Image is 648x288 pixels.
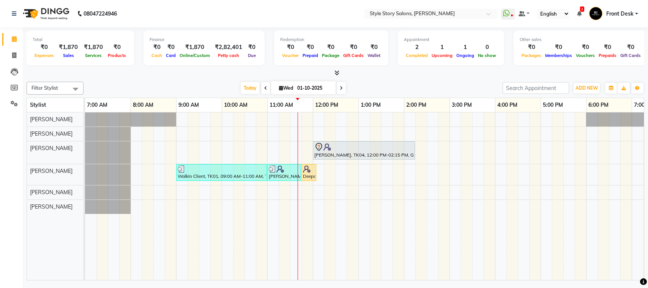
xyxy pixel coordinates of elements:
[30,168,73,174] span: [PERSON_NAME]
[131,100,155,111] a: 8:00 AM
[177,100,201,111] a: 9:00 AM
[212,43,245,52] div: ₹2,82,401
[580,6,584,12] span: 2
[543,43,574,52] div: ₹0
[178,53,212,58] span: Online/Custom
[454,53,476,58] span: Ongoing
[150,53,164,58] span: Cash
[245,43,259,52] div: ₹0
[577,10,582,17] a: 2
[268,100,295,111] a: 11:00 AM
[83,53,104,58] span: Services
[618,53,643,58] span: Gift Cards
[33,36,128,43] div: Total
[280,53,301,58] span: Voucher
[314,142,414,158] div: [PERSON_NAME], TK04, 12:00 PM-02:15 PM, Global Colouring-[DEMOGRAPHIC_DATA],Hair Cut - Master - [...
[32,85,58,91] span: Filter Stylist
[85,100,109,111] a: 7:00 AM
[404,100,428,111] a: 2:00 PM
[575,85,598,91] span: ADD NEW
[30,130,73,137] span: [PERSON_NAME]
[150,43,164,52] div: ₹0
[520,43,543,52] div: ₹0
[164,43,178,52] div: ₹0
[280,43,301,52] div: ₹0
[19,3,71,24] img: logo
[430,53,454,58] span: Upcoming
[56,43,81,52] div: ₹1,870
[541,100,565,111] a: 5:00 PM
[341,53,366,58] span: Gift Cards
[84,3,117,24] b: 08047224946
[366,43,382,52] div: ₹0
[30,145,73,152] span: [PERSON_NAME]
[404,36,498,43] div: Appointment
[277,85,295,91] span: Wed
[520,53,543,58] span: Packages
[430,43,454,52] div: 1
[216,53,241,58] span: Petty cash
[503,82,569,94] input: Search Appointment
[246,53,258,58] span: Due
[33,53,56,58] span: Expenses
[301,53,320,58] span: Prepaid
[61,53,76,58] span: Sales
[597,53,618,58] span: Prepaids
[341,43,366,52] div: ₹0
[320,43,341,52] div: ₹0
[164,53,178,58] span: Card
[30,116,73,123] span: [PERSON_NAME]
[295,82,333,94] input: 2025-10-01
[33,43,56,52] div: ₹0
[313,100,340,111] a: 12:00 PM
[366,53,382,58] span: Wallet
[30,101,46,108] span: Stylist
[177,165,266,180] div: Walkin Client, TK01, 09:00 AM-11:00 AM, Touchup Amoniea Free-[DEMOGRAPHIC_DATA],[PERSON_NAME] Sha...
[520,36,643,43] div: Other sales
[495,100,519,111] a: 4:00 PM
[241,82,260,94] span: Today
[301,43,320,52] div: ₹0
[574,43,597,52] div: ₹0
[320,53,341,58] span: Package
[587,100,610,111] a: 6:00 PM
[268,165,300,180] div: [PERSON_NAME] Sir, TK02, 11:00 AM-11:45 AM, Hair Cut - Master - [DEMOGRAPHIC_DATA]
[150,36,259,43] div: Finance
[404,53,430,58] span: Completed
[597,43,618,52] div: ₹0
[178,43,212,52] div: ₹1,870
[302,165,315,180] div: Deepak D, TK03, 11:45 AM-12:05 PM, [PERSON_NAME] Styling
[222,100,249,111] a: 10:00 AM
[359,100,383,111] a: 1:00 PM
[81,43,106,52] div: ₹1,870
[454,43,476,52] div: 1
[30,203,73,210] span: [PERSON_NAME]
[30,189,73,196] span: [PERSON_NAME]
[574,83,600,93] button: ADD NEW
[106,53,128,58] span: Products
[476,43,498,52] div: 0
[450,100,474,111] a: 3:00 PM
[106,43,128,52] div: ₹0
[543,53,574,58] span: Memberships
[280,36,382,43] div: Redemption
[606,10,634,18] span: Front Desk
[618,43,643,52] div: ₹0
[476,53,498,58] span: No show
[589,7,602,20] img: Front Desk
[404,43,430,52] div: 2
[574,53,597,58] span: Vouchers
